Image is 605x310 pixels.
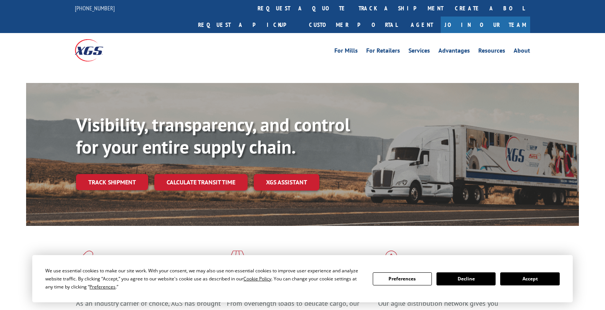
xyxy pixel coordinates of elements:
a: Customer Portal [303,17,403,33]
a: Calculate transit time [154,174,248,191]
a: Request a pickup [192,17,303,33]
span: Preferences [89,283,116,290]
a: Track shipment [76,174,148,190]
a: Resources [478,48,505,56]
a: XGS ASSISTANT [254,174,319,191]
b: Visibility, transparency, and control for your entire supply chain. [76,113,350,159]
a: For Retailers [366,48,400,56]
a: Join Our Team [441,17,530,33]
a: [PHONE_NUMBER] [75,4,115,12]
button: Accept [500,272,559,285]
a: About [514,48,530,56]
button: Preferences [373,272,432,285]
img: xgs-icon-focused-on-flooring-red [227,250,245,270]
span: Cookie Policy [243,275,271,282]
div: We use essential cookies to make our site work. With your consent, we may also use non-essential ... [45,267,363,291]
a: Advantages [438,48,470,56]
img: xgs-icon-flagship-distribution-model-red [378,250,405,270]
a: For Mills [334,48,358,56]
a: Services [408,48,430,56]
button: Decline [436,272,496,285]
img: xgs-icon-total-supply-chain-intelligence-red [76,250,100,270]
a: Agent [403,17,441,33]
div: Cookie Consent Prompt [32,255,573,302]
